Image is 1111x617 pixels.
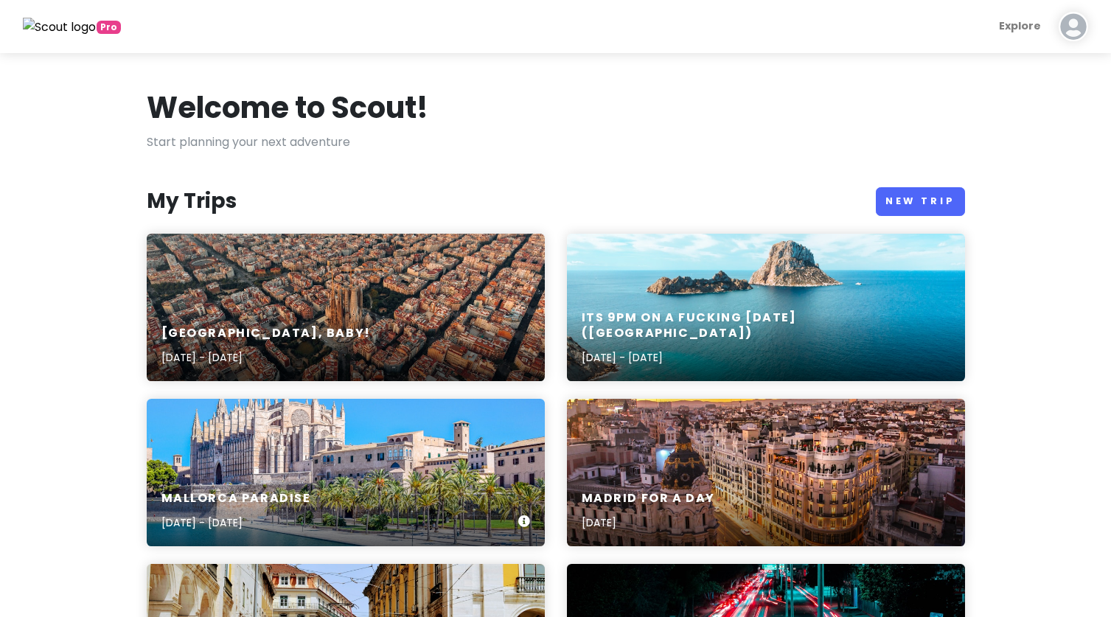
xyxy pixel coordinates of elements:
[147,188,237,215] h3: My Trips
[582,515,716,531] p: [DATE]
[147,133,965,152] p: Start planning your next adventure
[567,234,965,381] a: gray and brown rock formation on blue sea under blue sky during daytimeITS 9PM ON A FUCKING [DATE...
[97,21,121,34] span: greetings, globetrotter
[161,491,311,506] h6: Mallorca Paradise
[161,515,311,531] p: [DATE] - [DATE]
[147,88,428,127] h1: Welcome to Scout!
[582,491,716,506] h6: Madrid for a Day
[993,12,1047,41] a: Explore
[567,399,965,546] a: aerial photography of vehicles passing between high rise buildingsMadrid for a Day[DATE]
[582,310,950,341] h6: ITS 9PM ON A FUCKING [DATE] ([GEOGRAPHIC_DATA])
[147,399,545,546] a: brown concrete building near body of water during daytimeMallorca Paradise[DATE] - [DATE]
[876,187,965,216] a: New Trip
[23,17,121,36] a: Pro
[1059,12,1088,41] img: User profile
[582,349,950,366] p: [DATE] - [DATE]
[23,18,97,37] img: Scout logo
[161,326,371,341] h6: [GEOGRAPHIC_DATA], Baby!
[161,349,371,366] p: [DATE] - [DATE]
[147,234,545,381] a: aerial view of city buildings during daytime[GEOGRAPHIC_DATA], Baby![DATE] - [DATE]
